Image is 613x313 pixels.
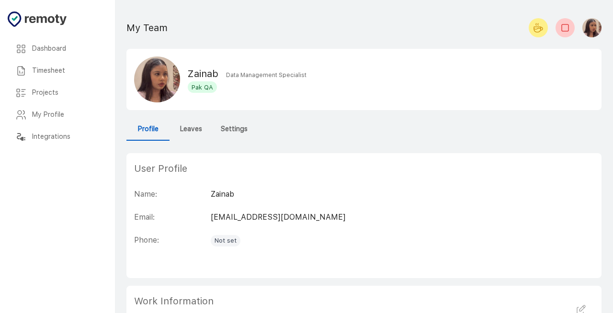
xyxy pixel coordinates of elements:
div: Integrations [8,126,107,148]
h2: User Profile [134,161,517,176]
p: Name: [134,189,211,200]
div: Dashboard [8,38,107,60]
button: Start your break [529,18,548,37]
h6: Dashboard [32,44,100,54]
div: Team Tabs [126,118,602,141]
div: Timesheet [8,60,107,82]
h6: Settings [221,124,248,134]
p: Email: [134,212,211,223]
h6: Projects [32,88,100,98]
h6: Leaves [180,124,202,134]
div: Projects [8,82,107,104]
div: My Profile [8,104,107,126]
h6: Integrations [32,132,100,142]
p: Zainab [188,66,306,81]
button: Zainab [579,14,602,41]
h2: Work Information [134,293,517,309]
p: [EMAIL_ADDRESS][DOMAIN_NAME] [211,212,594,223]
p: Zainab [211,189,594,200]
span: Not set [211,236,240,246]
p: Phone: [134,235,211,246]
img: Zainab [582,18,602,37]
h6: Timesheet [32,66,100,76]
h6: Profile [138,124,159,134]
h1: My Team [126,20,168,35]
img: 9378014837747_9e135d64cd5b54acfc29_512.png [134,56,180,102]
span: Data Management Specialist [218,72,306,78]
button: Check-out [556,18,575,37]
h6: My Profile [32,110,100,120]
span: Pak QA [188,83,217,92]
